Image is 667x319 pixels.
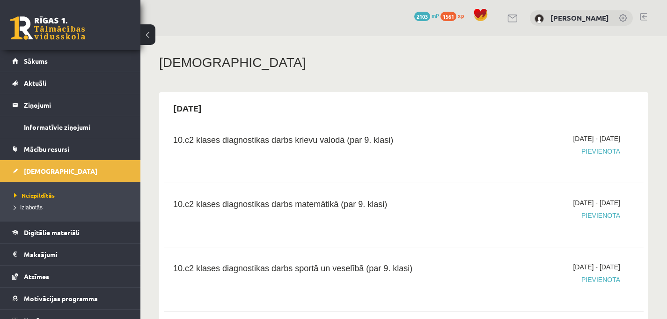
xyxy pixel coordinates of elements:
[24,145,69,153] span: Mācību resursi
[173,262,467,280] div: 10.c2 klases diagnostikas darbs sportā un veselībā (par 9. klasi)
[12,138,129,160] a: Mācību resursi
[535,14,544,23] img: Anna Leibus
[12,244,129,265] a: Maksājumi
[24,94,129,116] legend: Ziņojumi
[458,12,464,19] span: xp
[573,134,620,144] span: [DATE] - [DATE]
[414,12,430,21] span: 2103
[24,57,48,65] span: Sākums
[481,275,620,285] span: Pievienota
[573,262,620,272] span: [DATE] - [DATE]
[550,13,609,22] a: [PERSON_NAME]
[24,228,80,237] span: Digitālie materiāli
[12,266,129,287] a: Atzīmes
[173,134,467,151] div: 10.c2 klases diagnostikas darbs krievu valodā (par 9. klasi)
[14,203,131,212] a: Izlabotās
[12,72,129,94] a: Aktuāli
[14,191,131,200] a: Neizpildītās
[10,16,85,40] a: Rīgas 1. Tālmācības vidusskola
[24,79,46,87] span: Aktuāli
[159,55,648,71] h1: [DEMOGRAPHIC_DATA]
[432,12,439,19] span: mP
[173,198,467,215] div: 10.c2 klases diagnostikas darbs matemātikā (par 9. klasi)
[440,12,469,19] a: 1561 xp
[24,167,97,175] span: [DEMOGRAPHIC_DATA]
[24,294,98,303] span: Motivācijas programma
[12,50,129,72] a: Sākums
[14,204,43,211] span: Izlabotās
[24,244,129,265] legend: Maksājumi
[14,192,55,199] span: Neizpildītās
[414,12,439,19] a: 2103 mP
[24,116,129,138] legend: Informatīvie ziņojumi
[12,222,129,243] a: Digitālie materiāli
[573,198,620,208] span: [DATE] - [DATE]
[12,160,129,182] a: [DEMOGRAPHIC_DATA]
[481,211,620,221] span: Pievienota
[12,288,129,309] a: Motivācijas programma
[164,97,211,119] h2: [DATE]
[24,272,49,281] span: Atzīmes
[12,94,129,116] a: Ziņojumi
[481,147,620,156] span: Pievienota
[12,116,129,138] a: Informatīvie ziņojumi
[440,12,456,21] span: 1561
